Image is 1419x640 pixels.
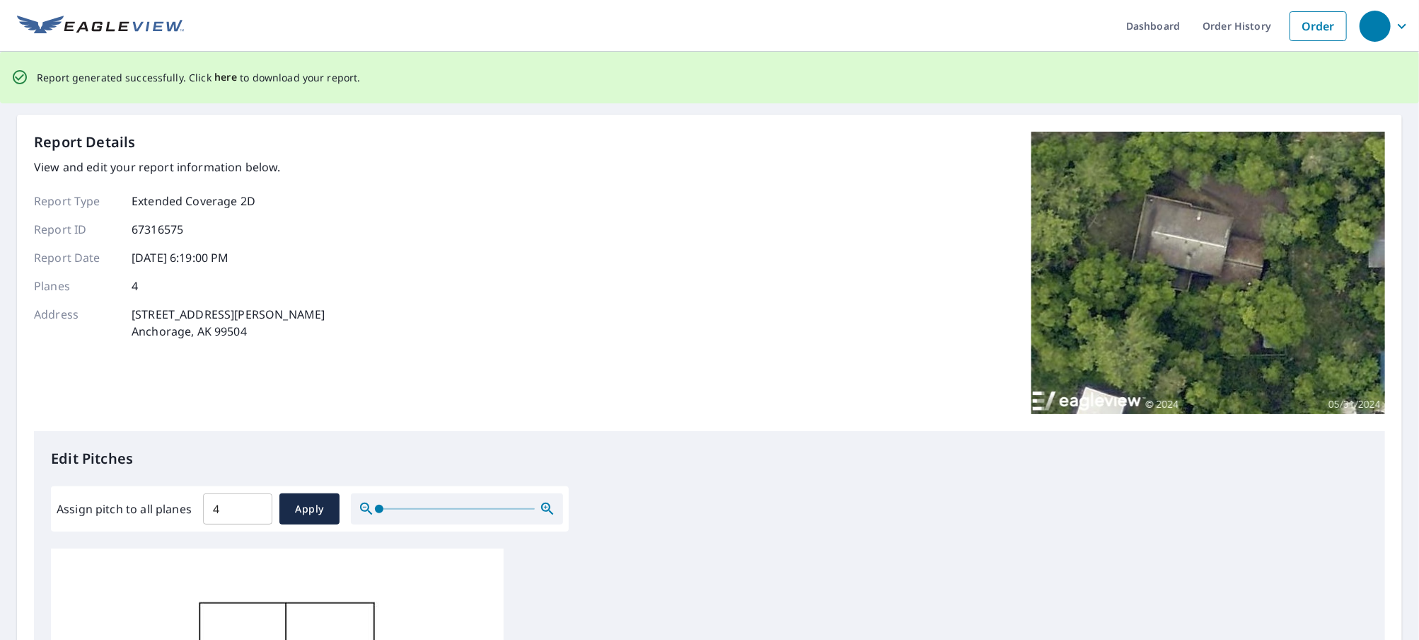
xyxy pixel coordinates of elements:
p: Edit Pitches [51,448,1368,469]
p: Report Type [34,193,119,210]
img: EV Logo [17,16,184,37]
p: Report Date [34,249,119,266]
label: Assign pitch to all planes [57,501,192,518]
button: Apply [279,493,340,525]
p: Planes [34,278,119,295]
p: [STREET_ADDRESS][PERSON_NAME] Anchorage, AK 99504 [132,306,325,340]
p: Report Details [34,132,136,153]
img: Top image [1031,132,1385,415]
p: 4 [132,278,138,295]
p: Report ID [34,221,119,238]
p: Report generated successfully. Click to download your report. [37,69,361,86]
input: 00.0 [203,489,272,529]
p: Address [34,306,119,340]
a: Order [1290,11,1347,41]
p: [DATE] 6:19:00 PM [132,249,229,266]
button: here [214,69,238,86]
p: 67316575 [132,221,183,238]
p: View and edit your report information below. [34,159,325,176]
span: Apply [291,501,328,518]
p: Extended Coverage 2D [132,193,255,210]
